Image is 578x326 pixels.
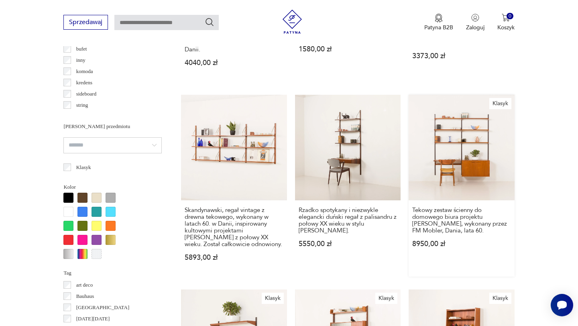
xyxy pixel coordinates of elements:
[63,269,162,277] p: Tag
[412,240,511,247] p: 8950,00 zł
[205,17,214,27] button: Szukaj
[435,14,443,22] img: Ikona medalu
[76,78,92,87] p: kredens
[76,281,93,289] p: art deco
[280,10,304,34] img: Patyna - sklep z meblami i dekoracjami vintage
[424,14,453,31] a: Ikona medaluPatyna B2B
[76,314,110,323] p: [DATE][DATE]
[412,207,511,234] h3: Tekowy zestaw ścienny do domowego biura projektu [PERSON_NAME], wykonany przez FM Mobler, Dania, ...
[424,24,453,31] p: Patyna B2B
[76,112,92,121] p: witryna
[424,14,453,31] button: Patyna B2B
[76,45,87,53] p: bufet
[471,14,479,22] img: Ikonka użytkownika
[63,122,162,131] p: [PERSON_NAME] przedmiotu
[412,53,511,59] p: 3373,00 zł
[295,95,401,277] a: Rzadko spotykany i niezwykle elegancki duński regał z palisandru z połowy XX wieku w stylu Poula ...
[299,207,397,234] h3: Rzadko spotykany i niezwykle elegancki duński regał z palisandru z połowy XX wieku w stylu [PERSO...
[466,14,484,31] button: Zaloguj
[76,163,91,172] p: Klasyk
[466,24,484,31] p: Zaloguj
[497,24,515,31] p: Koszyk
[185,59,283,66] p: 4040,00 zł
[185,207,283,248] h3: Skandynawski, regał vintage z drewna tekowego, wykonany w latach 60. w Danii, inspirowany kultowy...
[76,90,97,98] p: sideboard
[507,13,513,20] div: 0
[76,292,94,301] p: Bauhaus
[63,15,108,30] button: Sprzedawaj
[76,303,130,312] p: [GEOGRAPHIC_DATA]
[299,46,397,53] p: 1580,00 zł
[409,95,514,277] a: KlasykTekowy zestaw ścienny do domowego biura projektu Kaia Kristiansena, wykonany przez FM Moble...
[76,101,88,110] p: string
[299,240,397,247] p: 5550,00 zł
[502,14,510,22] img: Ikona koszyka
[181,95,287,277] a: Skandynawski, regał vintage z drewna tekowego, wykonany w latach 60. w Danii, inspirowany kultowy...
[63,20,108,26] a: Sprzedawaj
[185,19,283,53] h3: Minimalistyczny regał mid-century z drewna tekowego, zaprojektowany przez [PERSON_NAME] dla Cado,...
[63,183,162,192] p: Kolor
[76,67,93,76] p: komoda
[497,14,515,31] button: 0Koszyk
[185,254,283,261] p: 5893,00 zł
[76,56,85,65] p: inny
[551,294,573,316] iframe: Smartsupp widget button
